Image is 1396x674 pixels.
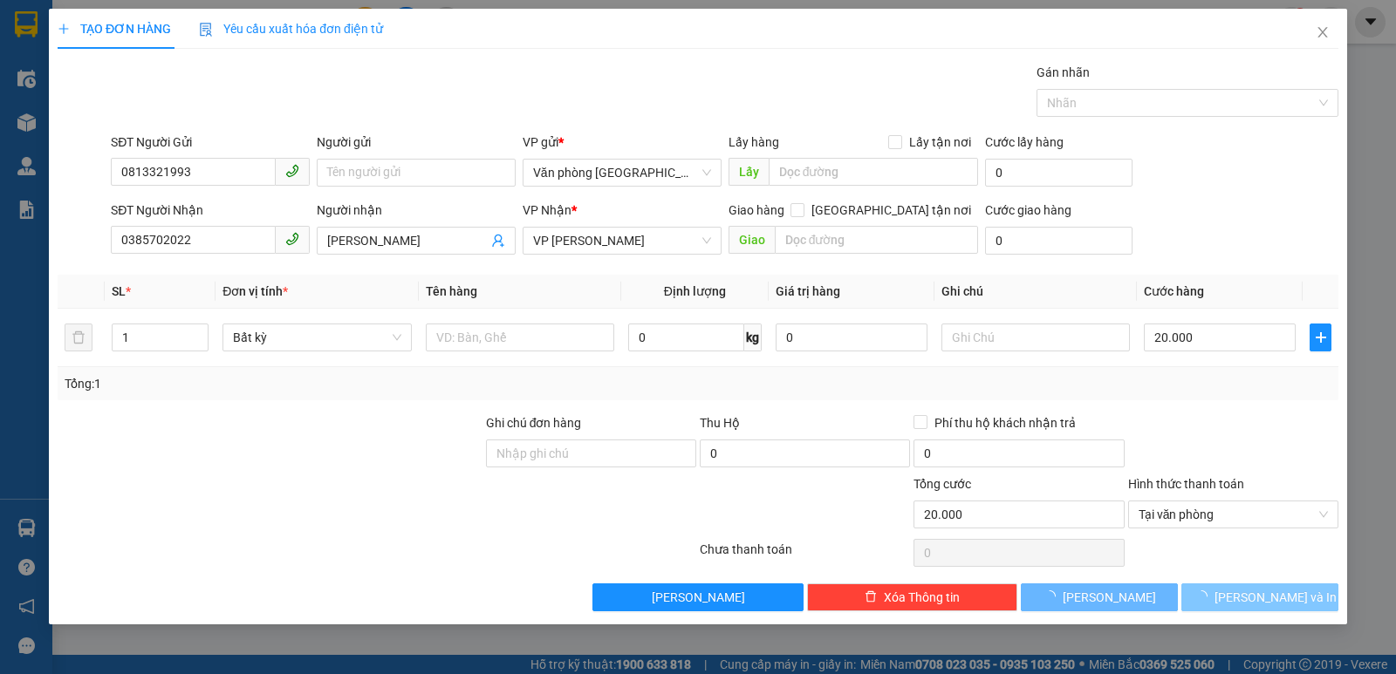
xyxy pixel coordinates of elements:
[698,540,912,570] div: Chưa thanh toán
[985,227,1133,255] input: Cước giao hàng
[1195,590,1215,603] span: loading
[1139,501,1328,528] span: Tại văn phòng
[97,43,396,65] li: Số 2 [PERSON_NAME], [GEOGRAPHIC_DATA]
[1298,9,1347,58] button: Close
[1044,590,1063,603] span: loading
[1128,477,1244,491] label: Hình thức thanh toán
[902,133,978,152] span: Lấy tận nơi
[317,133,516,152] div: Người gửi
[592,583,803,611] button: [PERSON_NAME]
[729,226,775,254] span: Giao
[426,284,477,298] span: Tên hàng
[744,323,762,351] span: kg
[222,284,288,298] span: Đơn vị tính
[1063,588,1156,607] span: [PERSON_NAME]
[199,22,383,36] span: Yêu cầu xuất hóa đơn điện tử
[22,126,181,243] b: GỬI : Văn phòng [GEOGRAPHIC_DATA]
[97,65,396,86] li: Hotline: 19003086
[807,583,1017,611] button: deleteXóa Thông tin
[1316,25,1330,39] span: close
[729,203,784,217] span: Giao hàng
[164,90,327,112] b: Gửi khách hàng
[776,323,927,351] input: 0
[941,323,1130,351] input: Ghi Chú
[652,588,745,607] span: [PERSON_NAME]
[664,284,726,298] span: Định lượng
[1144,284,1204,298] span: Cước hàng
[285,164,299,178] span: phone
[111,201,310,220] div: SĐT Người Nhận
[285,232,299,246] span: phone
[486,439,696,467] input: Ghi chú đơn hàng
[914,477,971,491] span: Tổng cước
[533,228,711,254] span: VP Thịnh Liệt
[700,416,740,430] span: Thu Hộ
[523,203,571,217] span: VP Nhận
[65,323,92,351] button: delete
[426,323,614,351] input: VD: Bàn, Ghế
[1021,583,1178,611] button: [PERSON_NAME]
[729,135,779,149] span: Lấy hàng
[491,234,505,248] span: user-add
[486,416,582,430] label: Ghi chú đơn hàng
[729,158,769,186] span: Lấy
[190,126,303,165] h1: NB1308250002
[199,23,213,37] img: icon
[141,20,351,42] b: Duy Khang Limousine
[1310,330,1331,344] span: plus
[985,203,1071,217] label: Cước giao hàng
[1215,588,1337,607] span: [PERSON_NAME] và In
[776,284,840,298] span: Giá trị hàng
[317,201,516,220] div: Người nhận
[112,284,126,298] span: SL
[1181,583,1338,611] button: [PERSON_NAME] và In
[523,133,722,152] div: VP gửi
[934,275,1137,309] th: Ghi chú
[884,588,960,607] span: Xóa Thông tin
[533,160,711,186] span: Văn phòng Ninh Bình
[65,374,540,393] div: Tổng: 1
[58,23,70,35] span: plus
[985,135,1064,149] label: Cước lấy hàng
[775,226,979,254] input: Dọc đường
[769,158,979,186] input: Dọc đường
[865,590,877,604] span: delete
[804,201,978,220] span: [GEOGRAPHIC_DATA] tận nơi
[233,324,400,351] span: Bất kỳ
[985,159,1133,187] input: Cước lấy hàng
[927,413,1083,432] span: Phí thu hộ khách nhận trả
[1037,65,1090,79] label: Gán nhãn
[111,133,310,152] div: SĐT Người Gửi
[58,22,171,36] span: TẠO ĐƠN HÀNG
[22,22,109,109] img: logo.jpg
[1310,323,1331,351] button: plus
